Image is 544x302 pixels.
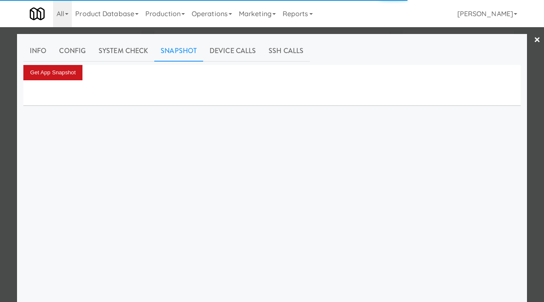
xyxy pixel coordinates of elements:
a: System Check [92,40,154,62]
a: SSH Calls [262,40,310,62]
a: × [534,27,541,54]
a: Config [53,40,92,62]
a: Device Calls [203,40,262,62]
a: Info [23,40,53,62]
a: Snapshot [154,40,203,62]
img: Micromart [30,6,45,21]
button: Get App Snapshot [23,65,82,80]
